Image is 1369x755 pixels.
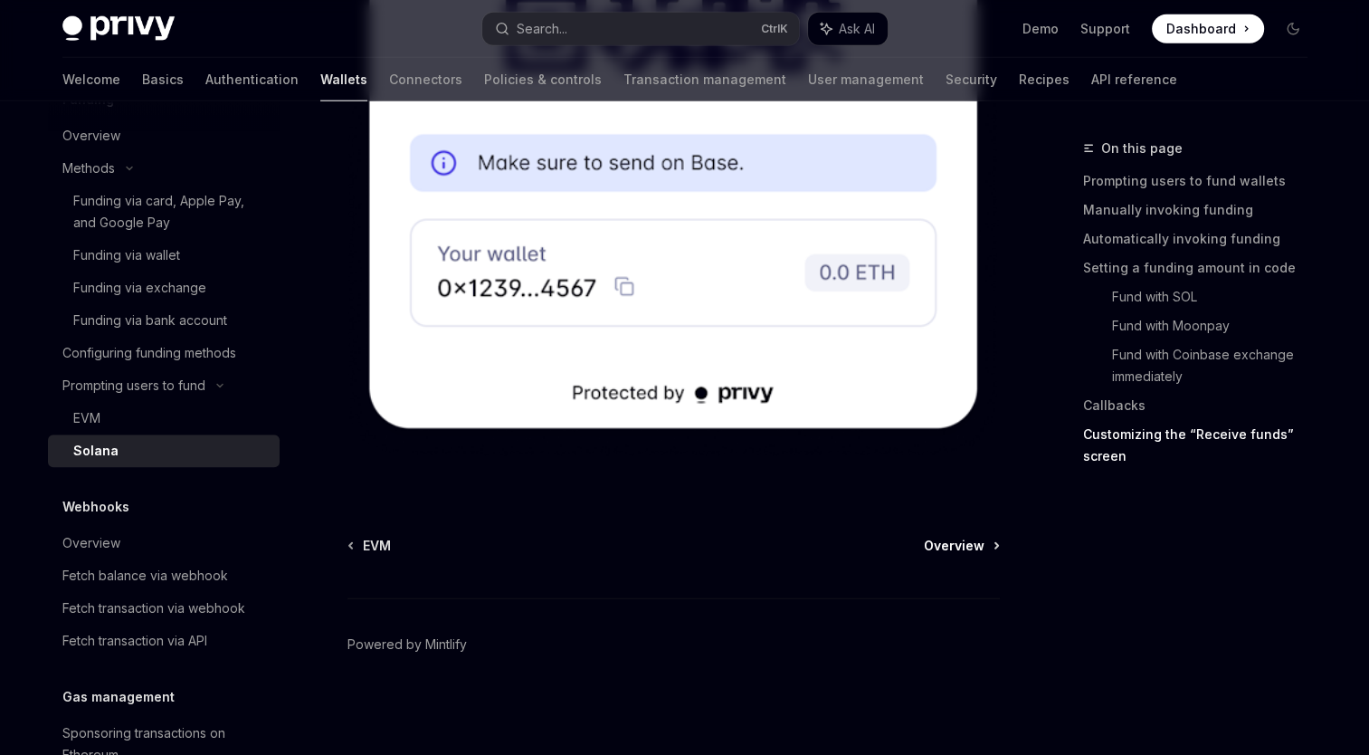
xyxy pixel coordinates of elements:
[48,625,280,657] a: Fetch transaction via API
[808,58,924,101] a: User management
[1019,58,1070,101] a: Recipes
[73,244,180,266] div: Funding via wallet
[1112,282,1322,311] a: Fund with SOL
[517,18,567,40] div: Search...
[48,185,280,239] a: Funding via card, Apple Pay, and Google Pay
[48,337,280,369] a: Configuring funding methods
[946,58,997,101] a: Security
[1279,14,1307,43] button: Toggle dark mode
[62,565,228,587] div: Fetch balance via webhook
[1083,253,1322,282] a: Setting a funding amount in code
[924,537,998,555] a: Overview
[347,636,467,654] a: Powered by Mintlify
[623,58,786,101] a: Transaction management
[1083,167,1322,196] a: Prompting users to fund wallets
[62,58,120,101] a: Welcome
[62,532,120,554] div: Overview
[1166,20,1236,38] span: Dashboard
[62,686,175,708] h5: Gas management
[62,158,115,179] div: Methods
[205,58,299,101] a: Authentication
[48,559,280,592] a: Fetch balance via webhook
[482,13,799,45] button: Search...CtrlK
[73,190,269,234] div: Funding via card, Apple Pay, and Google Pay
[1083,225,1322,253] a: Automatically invoking funding
[62,125,120,147] div: Overview
[1112,311,1322,340] a: Fund with Moonpay
[48,272,280,304] a: Funding via exchange
[1080,20,1130,38] a: Support
[48,592,280,625] a: Fetch transaction via webhook
[761,22,788,36] span: Ctrl K
[1091,58,1177,101] a: API reference
[1083,420,1322,471] a: Customizing the “Receive funds” screen
[73,407,100,429] div: EVM
[320,58,367,101] a: Wallets
[1152,14,1264,43] a: Dashboard
[48,435,280,467] a: Solana
[1112,340,1322,391] a: Fund with Coinbase exchange immediately
[62,630,207,652] div: Fetch transaction via API
[48,239,280,272] a: Funding via wallet
[62,375,205,397] div: Prompting users to fund
[1083,391,1322,420] a: Callbacks
[62,342,236,364] div: Configuring funding methods
[363,537,391,555] span: EVM
[62,16,175,42] img: dark logo
[73,310,227,331] div: Funding via bank account
[1101,138,1183,159] span: On this page
[48,119,280,152] a: Overview
[484,58,602,101] a: Policies & controls
[48,527,280,559] a: Overview
[839,20,875,38] span: Ask AI
[62,597,245,619] div: Fetch transaction via webhook
[48,304,280,337] a: Funding via bank account
[808,13,888,45] button: Ask AI
[73,440,119,462] div: Solana
[349,537,391,555] a: EVM
[1022,20,1059,38] a: Demo
[142,58,184,101] a: Basics
[1083,196,1322,225] a: Manually invoking funding
[389,58,462,101] a: Connectors
[48,402,280,435] a: EVM
[924,537,984,555] span: Overview
[62,496,129,518] h5: Webhooks
[73,277,206,299] div: Funding via exchange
